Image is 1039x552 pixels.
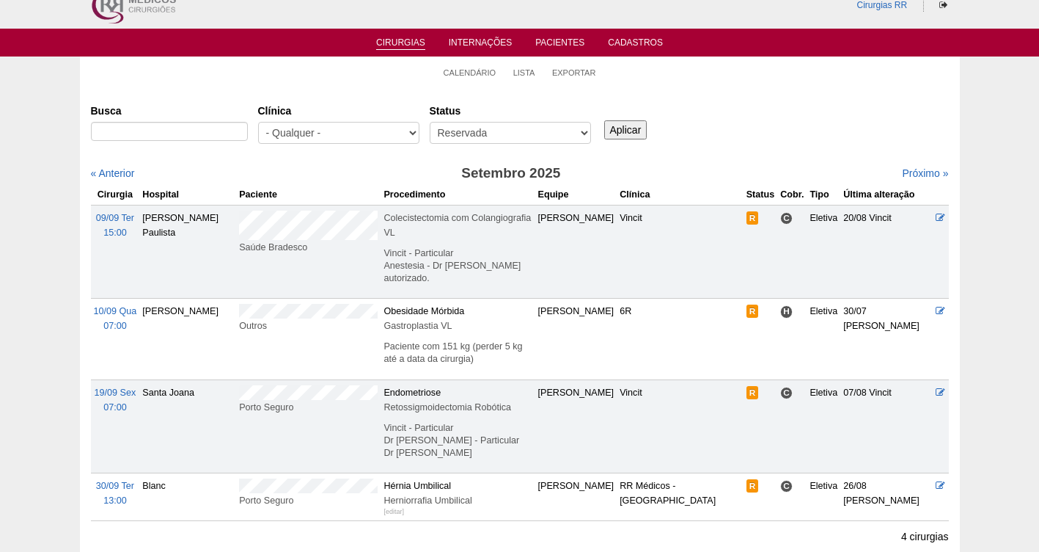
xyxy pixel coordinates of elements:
[535,379,617,473] td: [PERSON_NAME]
[236,184,381,206] th: Paciente
[91,122,248,141] input: Digite os termos que você deseja procurar.
[239,400,378,415] div: Porto Seguro
[744,184,778,206] th: Status
[535,184,617,206] th: Equipe
[746,479,759,493] span: Reservada
[617,184,744,206] th: Clínica
[103,321,127,331] span: 07:00
[94,306,137,316] span: 10/09 Qua
[780,480,793,493] span: Consultório
[535,205,617,298] td: [PERSON_NAME]
[807,184,840,206] th: Tipo
[617,299,744,379] td: 6R
[139,379,236,473] td: Santa Joana
[239,319,378,333] div: Outros
[780,387,793,399] span: Consultório
[91,167,135,179] a: « Anterior
[381,184,535,206] th: Procedimento
[383,504,404,519] div: [editar]
[807,299,840,379] td: Eletiva
[746,386,759,399] span: Reservada
[901,530,949,544] p: 4 cirurgias
[383,493,532,508] div: Herniorrafia Umbilical
[780,305,793,318] span: Hospital
[376,37,425,50] a: Cirurgias
[617,473,744,520] td: RR Médicos - [GEOGRAPHIC_DATA]
[902,167,948,179] a: Próximo »
[383,247,532,285] p: Vincit - Particular Anestesia - Dr [PERSON_NAME] autorizado.
[552,68,596,78] a: Exportar
[840,184,933,206] th: Última alteração
[383,400,532,415] div: Retossigmoidectomia Robótica
[807,473,840,520] td: Eletiva
[96,213,134,223] span: 09/09 Ter
[430,103,591,118] label: Status
[383,211,532,240] div: Colecistectomia com Colangiografia VL
[746,211,759,225] span: Reservada
[617,379,744,473] td: Vincit
[139,299,236,379] td: [PERSON_NAME]
[746,305,759,318] span: Reservada
[535,473,617,520] td: [PERSON_NAME]
[258,103,419,118] label: Clínica
[936,481,945,491] a: Editar
[383,319,532,333] div: Gastroplastia VL
[91,103,248,118] label: Busca
[381,299,535,379] td: Obesidade Mórbida
[840,473,933,520] td: 26/08 [PERSON_NAME]
[96,213,134,238] a: 09/09 Ter 15:00
[103,402,127,413] span: 07:00
[449,37,513,52] a: Internações
[840,205,933,298] td: 20/08 Vincit
[513,68,535,78] a: Lista
[383,422,532,460] p: Vincit - Particular Dr [PERSON_NAME] - Particular Dr [PERSON_NAME]
[96,481,134,491] span: 30/09 Ter
[535,37,584,52] a: Pacientes
[936,306,945,316] a: Editar
[807,379,840,473] td: Eletiva
[239,240,378,255] div: Saúde Bradesco
[139,184,236,206] th: Hospital
[608,37,663,52] a: Cadastros
[383,341,532,366] p: Paciente com 151 kg (perder 5 kg até a data da cirurgia)
[139,205,236,298] td: [PERSON_NAME] Paulista
[936,213,945,223] a: Editar
[807,205,840,298] td: Eletiva
[535,299,617,379] td: [PERSON_NAME]
[780,212,793,225] span: Consultório
[617,205,744,298] td: Vincit
[91,184,140,206] th: Cirurgia
[95,388,136,413] a: 19/09 Sex 07:00
[936,388,945,398] a: Editar
[103,228,127,238] span: 15:00
[381,379,535,473] td: Endometriose
[840,299,933,379] td: 30/07 [PERSON_NAME]
[840,379,933,473] td: 07/08 Vincit
[239,493,378,508] div: Porto Seguro
[939,1,947,10] i: Sair
[604,120,647,139] input: Aplicar
[444,68,496,78] a: Calendário
[103,495,127,506] span: 13:00
[296,163,725,184] h3: Setembro 2025
[381,473,535,520] td: Hérnia Umbilical
[96,481,134,506] a: 30/09 Ter 13:00
[94,306,137,331] a: 10/09 Qua 07:00
[95,388,136,398] span: 19/09 Sex
[139,473,236,520] td: Blanc
[777,184,807,206] th: Cobr.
